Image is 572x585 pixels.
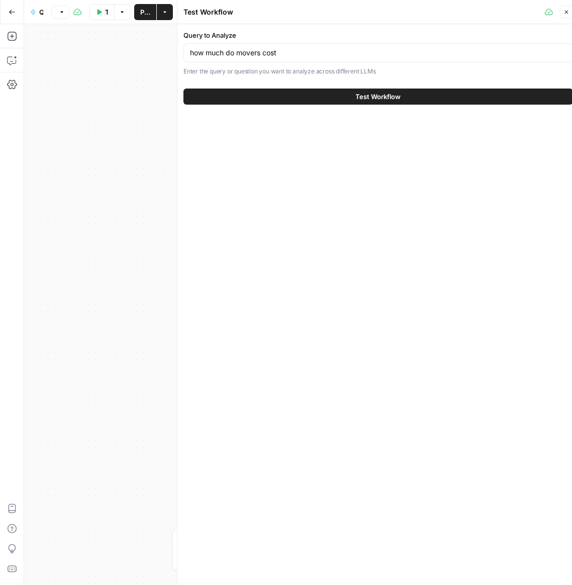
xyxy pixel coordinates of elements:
[140,7,150,17] span: Publish
[24,4,49,20] button: Query Fan Out
[51,6,69,19] button: Version 15
[89,4,114,20] button: Test Workflow
[190,48,566,58] input: e.g., "What are the environmental impacts of electric vehicles?"
[134,4,156,20] button: Publish
[105,7,108,17] span: Test Workflow
[39,7,43,17] span: Query Fan Out
[356,92,401,102] span: Test Workflow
